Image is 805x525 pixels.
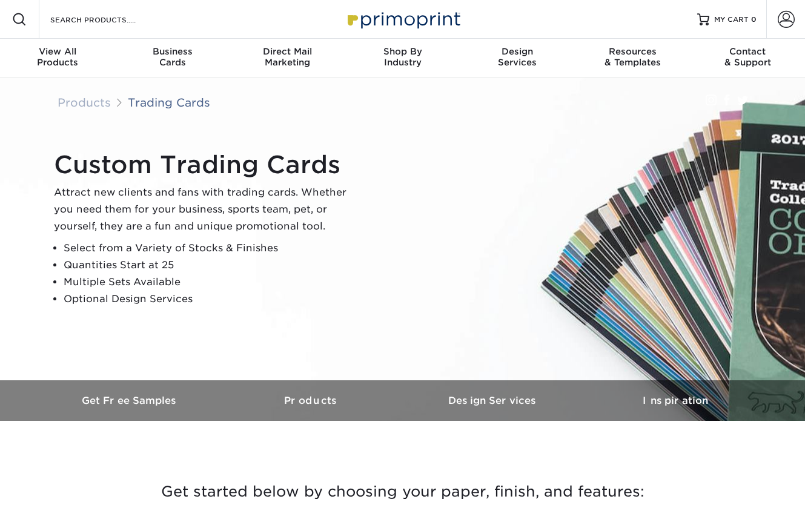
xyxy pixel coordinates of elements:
div: & Support [690,46,805,68]
p: Attract new clients and fans with trading cards. Whether you need them for your business, sports ... [54,184,357,235]
li: Multiple Sets Available [64,274,357,291]
a: BusinessCards [115,39,230,78]
li: Select from a Variety of Stocks & Finishes [64,240,357,257]
span: Resources [575,46,690,57]
a: Design Services [403,380,585,421]
a: Resources& Templates [575,39,690,78]
span: Design [460,46,575,57]
a: Products [58,96,111,109]
h3: Design Services [403,395,585,406]
a: Shop ByIndustry [345,39,460,78]
input: SEARCH PRODUCTS..... [49,12,167,27]
li: Optional Design Services [64,291,357,308]
h3: Inspiration [585,395,766,406]
div: Industry [345,46,460,68]
span: MY CART [714,15,749,25]
li: Quantities Start at 25 [64,257,357,274]
span: Contact [690,46,805,57]
h3: Get Free Samples [39,395,221,406]
span: 0 [751,15,757,24]
h3: Get started below by choosing your paper, finish, and features: [48,464,757,519]
div: Services [460,46,575,68]
a: DesignServices [460,39,575,78]
img: Primoprint [342,6,463,32]
a: Inspiration [585,380,766,421]
span: Shop By [345,46,460,57]
span: Direct Mail [230,46,345,57]
a: Trading Cards [128,96,210,109]
div: Cards [115,46,230,68]
h3: Products [221,395,403,406]
h1: Custom Trading Cards [54,150,357,179]
div: & Templates [575,46,690,68]
a: Get Free Samples [39,380,221,421]
span: Business [115,46,230,57]
a: Contact& Support [690,39,805,78]
a: Direct MailMarketing [230,39,345,78]
a: Products [221,380,403,421]
div: Marketing [230,46,345,68]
